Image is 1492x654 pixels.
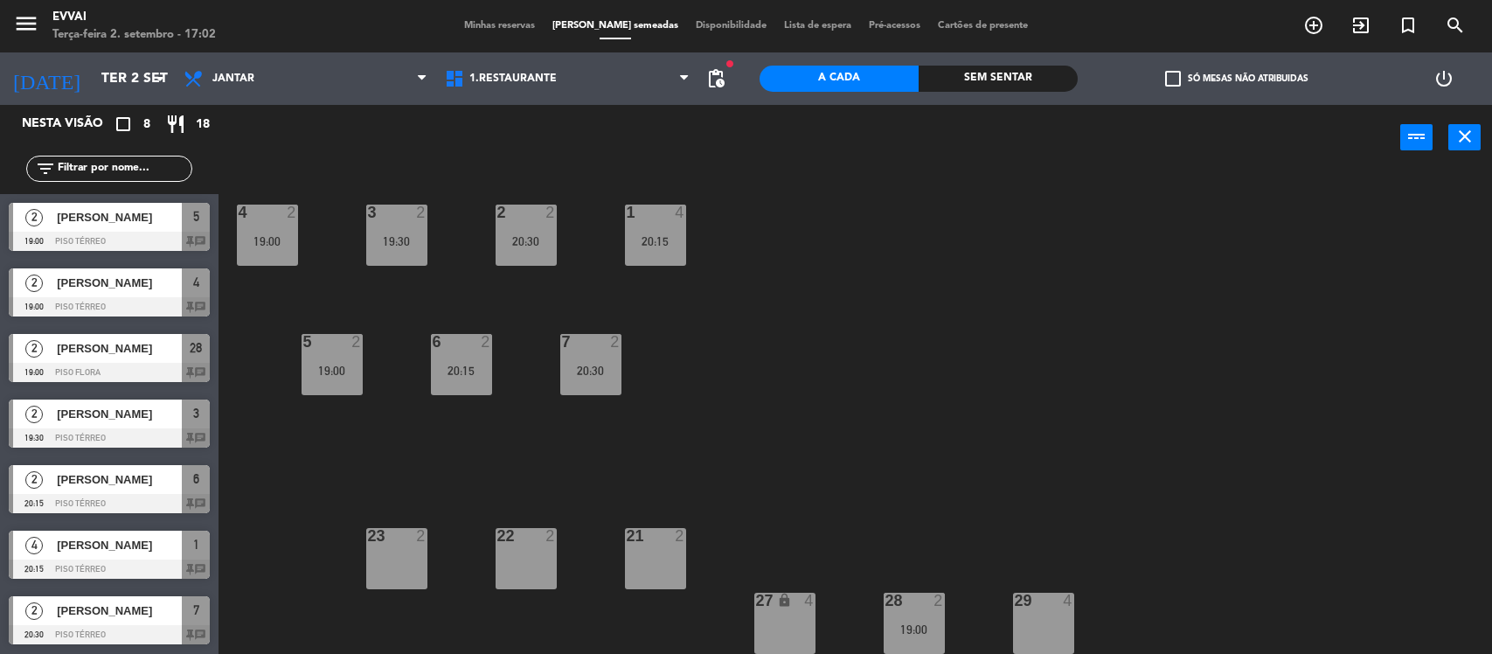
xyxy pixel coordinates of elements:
span: 1 [193,534,199,555]
span: 2 [25,602,43,620]
button: power_input [1400,124,1433,150]
i: close [1454,126,1475,147]
i: search [1445,15,1466,36]
div: 7 [562,334,563,350]
span: Jantar [212,73,254,85]
span: 4 [25,537,43,554]
div: 2 [497,205,498,220]
i: crop_square [113,114,134,135]
div: A cada [760,66,919,92]
div: Nesta visão [9,114,126,135]
span: [PERSON_NAME] [57,470,182,489]
div: 3 [368,205,369,220]
span: 8 [143,115,150,135]
div: 2 [481,334,491,350]
span: [PERSON_NAME] [57,208,182,226]
div: 27 [756,593,757,609]
div: 20:15 [625,235,686,247]
span: 5 [193,206,199,227]
div: 2 [545,528,556,544]
label: Só mesas não atribuidas [1165,71,1308,87]
span: 7 [193,600,199,621]
div: 4 [1063,593,1073,609]
div: 5 [303,334,304,350]
div: 2 [287,205,297,220]
i: menu [13,10,39,37]
div: 20:30 [560,365,621,377]
span: [PERSON_NAME] [57,536,182,554]
div: 4 [675,205,685,220]
span: 2 [25,209,43,226]
div: 2 [351,334,362,350]
span: 18 [196,115,210,135]
span: 6 [193,469,199,490]
span: Disponibilidade [687,21,775,31]
div: Evvai [52,9,216,26]
div: 2 [610,334,621,350]
div: 19:30 [366,235,427,247]
span: 2 [25,275,43,292]
div: 4 [804,593,815,609]
span: 2 [25,471,43,489]
span: fiber_manual_record [725,59,735,69]
span: [PERSON_NAME] [57,274,182,292]
div: Sem sentar [919,66,1078,92]
div: 2 [675,528,685,544]
span: 2 [25,406,43,423]
i: add_circle_outline [1303,15,1324,36]
span: Lista de espera [775,21,860,31]
span: [PERSON_NAME] [57,602,182,620]
i: turned_in_not [1398,15,1419,36]
span: Cartões de presente [929,21,1037,31]
i: power_input [1406,126,1427,147]
span: Minhas reservas [455,21,544,31]
span: 2 [25,340,43,358]
input: Filtrar por nome... [56,159,191,178]
span: 1.Restaurante [469,73,557,85]
div: 28 [885,593,886,609]
i: filter_list [35,158,56,179]
span: check_box_outline_blank [1165,71,1181,87]
div: 2 [416,528,427,544]
span: 3 [193,403,199,424]
span: [PERSON_NAME] [57,339,182,358]
i: arrow_drop_down [149,68,170,89]
span: [PERSON_NAME] [57,405,182,423]
div: 20:30 [496,235,557,247]
i: lock [777,593,792,608]
span: 4 [193,272,199,293]
div: 2 [933,593,944,609]
span: 28 [190,337,202,358]
div: 22 [497,528,498,544]
span: [PERSON_NAME] semeadas [544,21,687,31]
button: close [1448,124,1481,150]
span: pending_actions [705,68,726,89]
i: restaurant [165,114,186,135]
i: exit_to_app [1350,15,1371,36]
div: 2 [545,205,556,220]
button: menu [13,10,39,43]
div: 19:00 [884,623,945,636]
div: Terça-feira 2. setembro - 17:02 [52,26,216,44]
div: 2 [416,205,427,220]
div: 20:15 [431,365,492,377]
div: 23 [368,528,369,544]
div: 19:00 [237,235,298,247]
i: power_settings_new [1433,68,1454,89]
div: 19:00 [302,365,363,377]
span: Pré-acessos [860,21,929,31]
